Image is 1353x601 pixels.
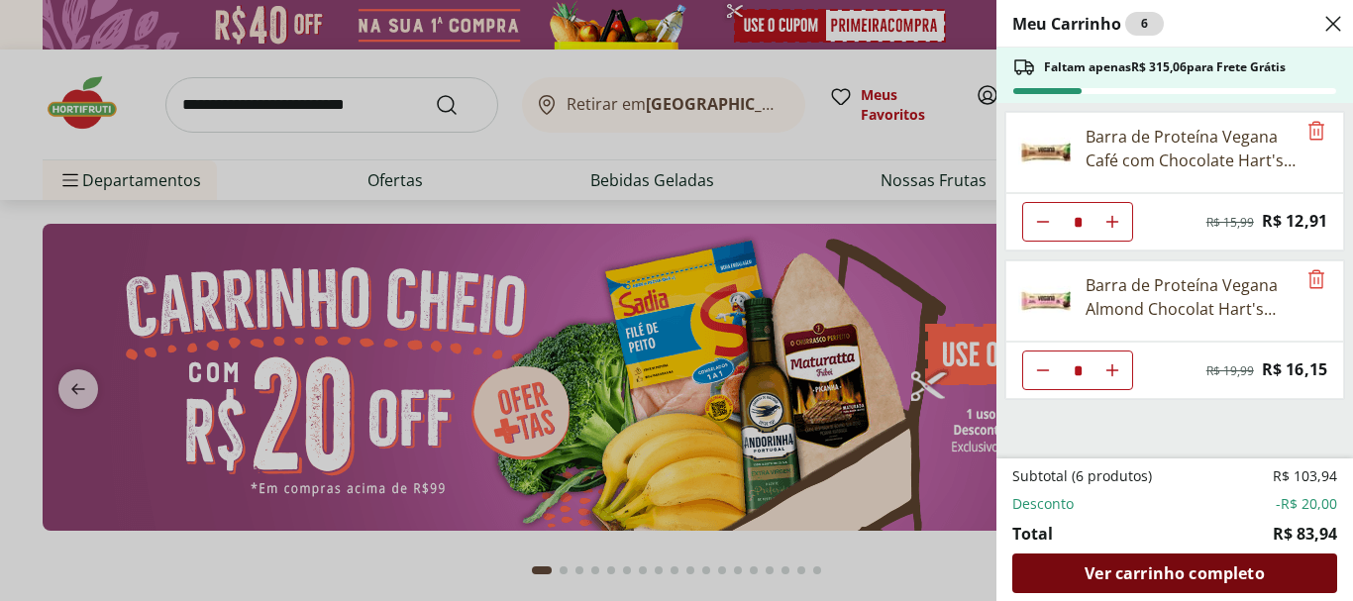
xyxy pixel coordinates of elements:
span: R$ 12,91 [1262,208,1327,235]
div: Barra de Proteína Vegana Café com Chocolate Hart's 70g [1086,125,1296,172]
span: R$ 16,15 [1262,356,1327,383]
input: Quantidade Atual [1063,351,1093,389]
input: Quantidade Atual [1063,203,1093,241]
span: R$ 103,94 [1273,466,1337,486]
img: Barra de Proteína Vegana Café com Chocolate Hart's 70g [1018,125,1074,180]
span: -R$ 20,00 [1276,494,1337,514]
span: R$ 15,99 [1206,215,1254,231]
span: R$ 83,94 [1273,522,1337,546]
button: Aumentar Quantidade [1093,202,1132,242]
div: 6 [1125,12,1164,36]
img: Barra de Proteína Vegana Almond Chocolat Hart's Natural 70g [1018,273,1074,329]
button: Remove [1304,120,1328,144]
div: Barra de Proteína Vegana Almond Chocolat Hart's Natural 70g [1086,273,1296,321]
span: Faltam apenas R$ 315,06 para Frete Grátis [1044,59,1286,75]
button: Remove [1304,268,1328,292]
button: Aumentar Quantidade [1093,351,1132,390]
a: Ver carrinho completo [1012,553,1337,593]
button: Diminuir Quantidade [1023,351,1063,390]
span: Ver carrinho completo [1085,565,1264,581]
span: R$ 19,99 [1206,363,1254,379]
button: Diminuir Quantidade [1023,202,1063,242]
span: Total [1012,522,1053,546]
span: Subtotal (6 produtos) [1012,466,1152,486]
h2: Meu Carrinho [1012,12,1164,36]
span: Desconto [1012,494,1074,514]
